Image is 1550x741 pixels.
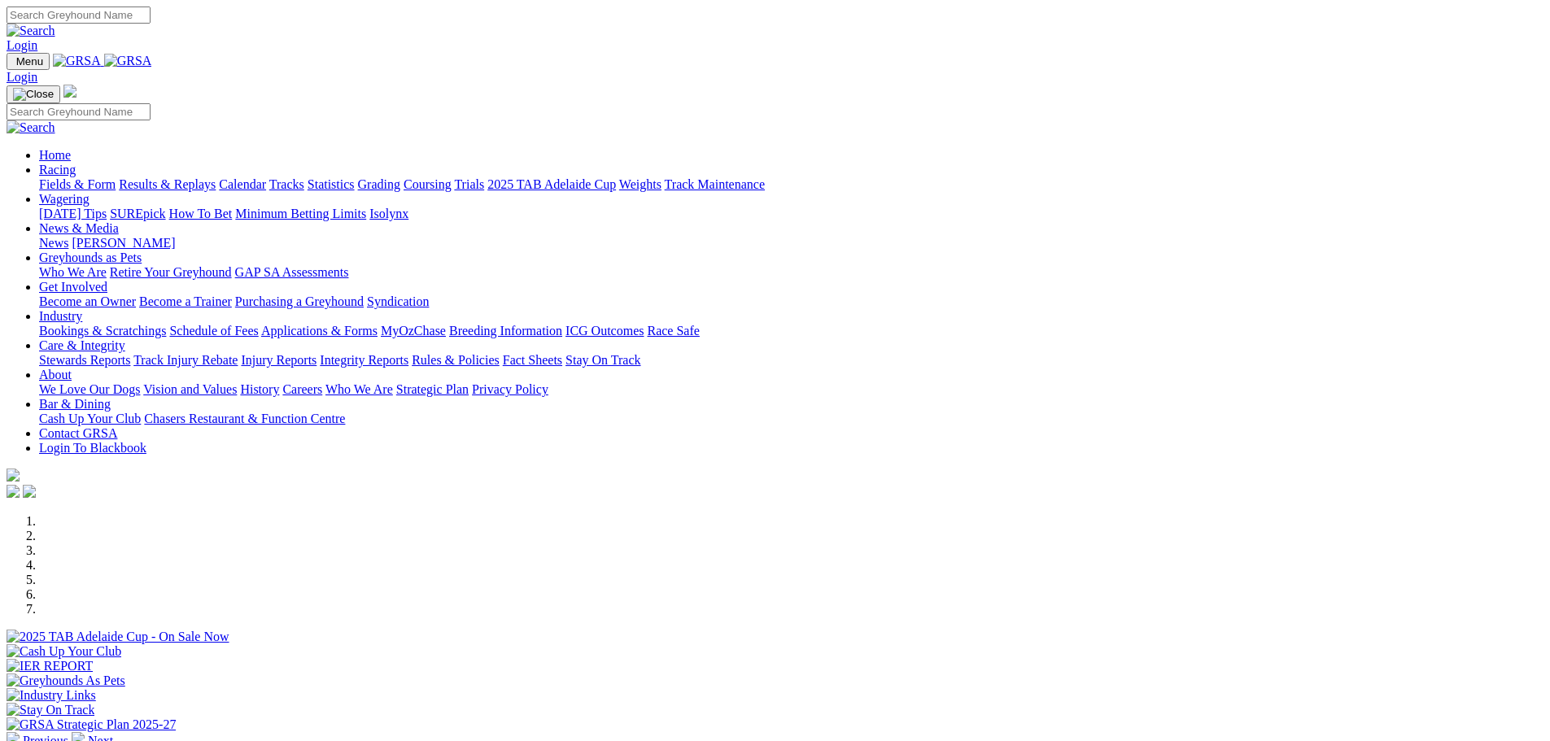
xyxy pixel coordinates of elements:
a: Tracks [269,177,304,191]
button: Toggle navigation [7,53,50,70]
a: Statistics [308,177,355,191]
a: Stewards Reports [39,353,130,367]
a: Weights [619,177,661,191]
img: GRSA Strategic Plan 2025-27 [7,717,176,732]
a: Vision and Values [143,382,237,396]
a: MyOzChase [381,324,446,338]
div: Care & Integrity [39,353,1543,368]
a: SUREpick [110,207,165,220]
a: History [240,382,279,396]
a: 2025 TAB Adelaide Cup [487,177,616,191]
a: Bookings & Scratchings [39,324,166,338]
div: About [39,382,1543,397]
a: We Love Our Dogs [39,382,140,396]
input: Search [7,7,151,24]
a: [DATE] Tips [39,207,107,220]
a: Careers [282,382,322,396]
a: Race Safe [647,324,699,338]
div: Industry [39,324,1543,338]
div: Wagering [39,207,1543,221]
a: About [39,368,72,381]
a: Retire Your Greyhound [110,265,232,279]
a: Coursing [404,177,452,191]
a: Calendar [219,177,266,191]
div: Bar & Dining [39,412,1543,426]
a: ICG Outcomes [565,324,644,338]
a: Cash Up Your Club [39,412,141,425]
img: Search [7,24,55,38]
img: GRSA [53,54,101,68]
a: Who We Are [39,265,107,279]
a: Care & Integrity [39,338,125,352]
a: How To Bet [169,207,233,220]
a: Privacy Policy [472,382,548,396]
img: Industry Links [7,688,96,703]
a: GAP SA Assessments [235,265,349,279]
img: Cash Up Your Club [7,644,121,659]
a: Industry [39,309,82,323]
img: logo-grsa-white.png [7,469,20,482]
a: News & Media [39,221,119,235]
a: Login [7,38,37,52]
button: Toggle navigation [7,85,60,103]
a: Login [7,70,37,84]
img: Search [7,120,55,135]
a: Applications & Forms [261,324,378,338]
img: Close [13,88,54,101]
a: Breeding Information [449,324,562,338]
a: Become an Owner [39,294,136,308]
a: News [39,236,68,250]
a: Bar & Dining [39,397,111,411]
a: Syndication [367,294,429,308]
span: Menu [16,55,43,68]
a: Racing [39,163,76,177]
img: Stay On Track [7,703,94,717]
a: Strategic Plan [396,382,469,396]
a: Purchasing a Greyhound [235,294,364,308]
a: Wagering [39,192,90,206]
a: Minimum Betting Limits [235,207,366,220]
div: Racing [39,177,1543,192]
a: Track Injury Rebate [133,353,238,367]
img: Greyhounds As Pets [7,673,125,688]
img: twitter.svg [23,485,36,498]
a: Become a Trainer [139,294,232,308]
img: IER REPORT [7,659,93,673]
a: Login To Blackbook [39,441,146,455]
a: Isolynx [369,207,408,220]
img: logo-grsa-white.png [63,85,76,98]
a: Who We Are [325,382,393,396]
a: Chasers Restaurant & Function Centre [144,412,345,425]
img: GRSA [104,54,152,68]
div: News & Media [39,236,1543,251]
a: Fact Sheets [503,353,562,367]
a: Injury Reports [241,353,317,367]
div: Get Involved [39,294,1543,309]
a: Fields & Form [39,177,116,191]
a: Get Involved [39,280,107,294]
a: Grading [358,177,400,191]
div: Greyhounds as Pets [39,265,1543,280]
a: Stay On Track [565,353,640,367]
img: 2025 TAB Adelaide Cup - On Sale Now [7,630,229,644]
a: Trials [454,177,484,191]
a: [PERSON_NAME] [72,236,175,250]
a: Contact GRSA [39,426,117,440]
a: Home [39,148,71,162]
img: facebook.svg [7,485,20,498]
a: Rules & Policies [412,353,500,367]
a: Integrity Reports [320,353,408,367]
a: Track Maintenance [665,177,765,191]
a: Results & Replays [119,177,216,191]
input: Search [7,103,151,120]
a: Schedule of Fees [169,324,258,338]
a: Greyhounds as Pets [39,251,142,264]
